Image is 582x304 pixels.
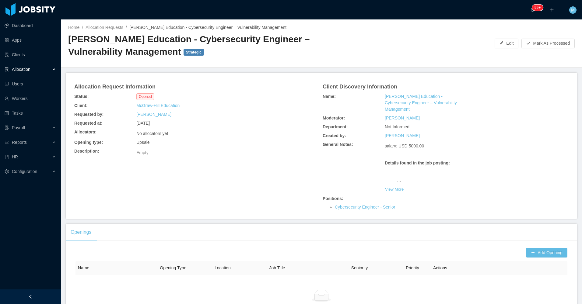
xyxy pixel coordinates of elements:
[160,265,186,270] span: Opening Type
[5,67,9,71] i: icon: solution
[269,265,285,270] span: Job Title
[495,39,518,48] button: icon: editEdit
[406,265,419,270] span: Priority
[571,6,575,14] span: M
[74,129,96,135] b: Allocators:
[12,125,25,130] span: Payroll
[136,102,180,109] a: McGraw-Hill Education
[323,124,348,130] b: Department:
[5,78,56,90] a: icon: robotUsers
[323,93,336,100] b: Name:
[74,139,103,146] b: Opening type:
[5,155,9,159] i: icon: book
[74,83,156,91] article: Allocation Request Information
[68,25,79,30] a: Home
[384,123,466,131] div: Not Informed
[136,93,154,100] span: Opened
[12,154,18,159] span: HR
[433,265,447,270] span: Actions
[521,39,575,48] button: checkMark As Processed
[68,33,321,58] h2: [PERSON_NAME] Education - Cybersecurity Engineer – Vulnerability Management
[323,196,343,201] b: Positions:
[5,140,9,144] i: icon: line-chart
[5,49,56,61] a: icon: auditClients
[351,265,368,270] span: Seniority
[5,169,9,174] i: icon: setting
[5,92,56,105] a: icon: userWorkers
[530,8,535,12] i: icon: bell
[5,34,56,46] a: icon: appstoreApps
[74,120,103,126] b: Requested at:
[5,107,56,119] a: icon: profileTasks
[74,111,103,118] b: Requested by:
[323,133,346,139] b: Created by:
[184,49,204,56] span: Strategic
[12,140,27,145] span: Reports
[526,248,567,257] button: icon: plusAdd Opening
[385,185,404,194] button: View More
[385,115,420,121] a: [PERSON_NAME]
[5,126,9,130] i: icon: file-protect
[74,102,88,109] b: Client:
[136,130,168,137] div: No allocators yet
[385,161,450,165] strong: Details found in the job posting:
[532,5,543,11] sup: 2147
[5,19,56,32] a: icon: pie-chartDashboard
[215,265,231,270] span: Location
[78,265,89,270] span: Name
[126,25,127,30] span: /
[12,169,37,174] span: Configuration
[136,150,149,155] span: Empty
[136,120,150,126] span: [DATE]
[385,133,420,139] a: [PERSON_NAME]
[323,83,397,91] article: Client Discovery Information
[82,25,83,30] span: /
[385,93,465,112] a: [PERSON_NAME] Education - Cybersecurity Engineer – Vulnerability Management
[550,8,554,12] i: icon: plus
[323,115,345,121] b: Moderator:
[335,205,395,209] span: Cybersecurity Engineer - Senior
[129,25,286,30] span: [PERSON_NAME] Education - Cybersecurity Engineer – Vulnerability Management
[66,224,96,241] div: Openings
[136,139,150,146] span: Upsale
[86,25,123,30] a: Allocation Requests
[12,67,30,72] span: Allocation
[323,141,353,148] b: General Notes:
[74,93,89,100] b: Status:
[385,143,548,149] p: salary: USD 5000.00
[136,111,171,118] a: [PERSON_NAME]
